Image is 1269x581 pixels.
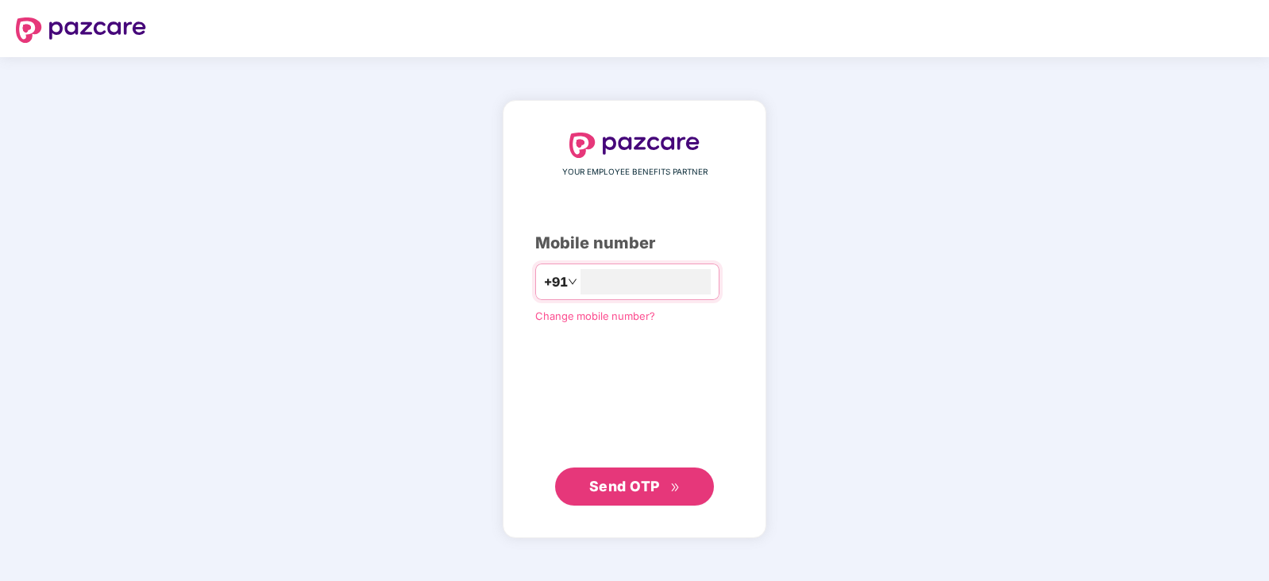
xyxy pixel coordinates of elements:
[544,272,568,292] span: +91
[16,17,146,43] img: logo
[555,467,714,506] button: Send OTPdouble-right
[589,478,660,494] span: Send OTP
[535,231,734,256] div: Mobile number
[535,310,655,322] a: Change mobile number?
[670,483,681,493] span: double-right
[562,166,708,179] span: YOUR EMPLOYEE BENEFITS PARTNER
[568,277,577,287] span: down
[569,133,700,158] img: logo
